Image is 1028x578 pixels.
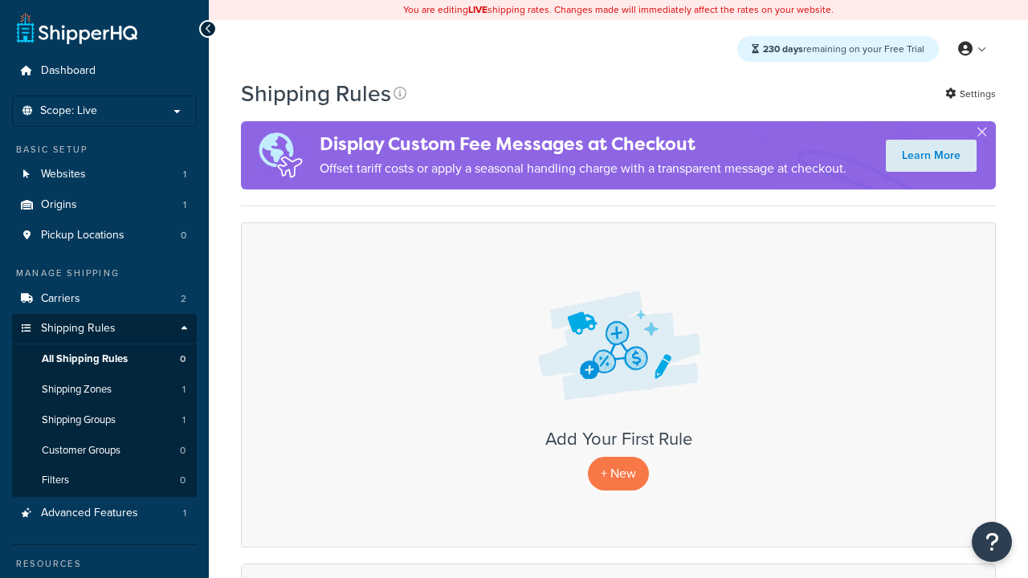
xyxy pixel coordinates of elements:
span: 1 [182,413,186,427]
b: LIVE [468,2,487,17]
span: Shipping Groups [42,413,116,427]
a: Carriers 2 [12,284,197,314]
h4: Display Custom Fee Messages at Checkout [320,131,846,157]
span: 1 [183,507,186,520]
a: Customer Groups 0 [12,436,197,466]
strong: 230 days [763,42,803,56]
a: ShipperHQ Home [17,12,137,44]
a: Shipping Rules [12,314,197,344]
span: Origins [41,198,77,212]
img: duties-banner-06bc72dcb5fe05cb3f9472aba00be2ae8eb53ab6f0d8bb03d382ba314ac3c341.png [241,121,320,189]
h1: Shipping Rules [241,78,391,109]
span: Advanced Features [41,507,138,520]
p: Offset tariff costs or apply a seasonal handling charge with a transparent message at checkout. [320,157,846,180]
li: Shipping Zones [12,375,197,405]
span: Websites [41,168,86,181]
li: Websites [12,160,197,189]
span: 0 [181,229,186,242]
a: Dashboard [12,56,197,86]
div: remaining on your Free Trial [737,36,939,62]
span: Pickup Locations [41,229,124,242]
a: Shipping Groups 1 [12,405,197,435]
li: Advanced Features [12,499,197,528]
a: All Shipping Rules 0 [12,344,197,374]
span: Carriers [41,292,80,306]
div: Basic Setup [12,143,197,157]
li: Customer Groups [12,436,197,466]
span: 1 [183,168,186,181]
li: Pickup Locations [12,221,197,250]
span: 1 [182,383,186,397]
li: All Shipping Rules [12,344,197,374]
a: Settings [945,83,996,105]
li: Shipping Groups [12,405,197,435]
li: Origins [12,190,197,220]
span: 0 [180,474,186,487]
span: 2 [181,292,186,306]
span: Scope: Live [40,104,97,118]
li: Filters [12,466,197,495]
a: Origins 1 [12,190,197,220]
button: Open Resource Center [972,522,1012,562]
span: 0 [180,352,186,366]
li: Shipping Rules [12,314,197,497]
span: Filters [42,474,69,487]
div: Manage Shipping [12,267,197,280]
div: Resources [12,557,197,571]
p: + New [588,457,649,490]
span: 1 [183,198,186,212]
a: Filters 0 [12,466,197,495]
span: Shipping Rules [41,322,116,336]
a: Learn More [886,140,977,172]
a: Advanced Features 1 [12,499,197,528]
h3: Add Your First Rule [258,429,979,449]
a: Pickup Locations 0 [12,221,197,250]
span: 0 [180,444,186,458]
span: Shipping Zones [42,383,112,397]
li: Carriers [12,284,197,314]
span: Dashboard [41,64,96,78]
a: Websites 1 [12,160,197,189]
span: All Shipping Rules [42,352,128,366]
span: Customer Groups [42,444,120,458]
a: Shipping Zones 1 [12,375,197,405]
